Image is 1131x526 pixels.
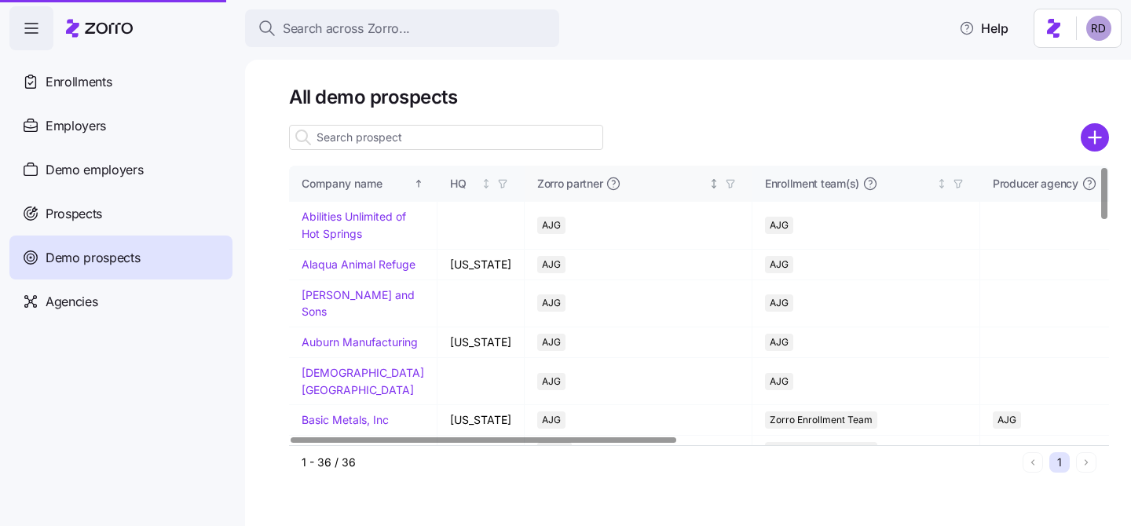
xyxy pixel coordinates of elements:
[46,72,112,92] span: Enrollments
[46,248,141,268] span: Demo prospects
[289,125,603,150] input: Search prospect
[9,148,232,192] a: Demo employers
[302,366,424,396] a: [DEMOGRAPHIC_DATA][GEOGRAPHIC_DATA]
[46,160,144,180] span: Demo employers
[765,176,859,192] span: Enrollment team(s)
[993,176,1078,192] span: Producer agency
[542,411,561,429] span: AJG
[770,217,789,234] span: AJG
[302,455,1016,470] div: 1 - 36 / 36
[437,166,525,202] th: HQNot sorted
[1086,16,1111,41] img: 6d862e07fa9c5eedf81a4422c42283ac
[46,204,102,224] span: Prospects
[770,294,789,312] span: AJG
[770,373,789,390] span: AJG
[46,116,106,136] span: Employers
[302,413,389,426] a: Basic Metals, Inc
[46,292,97,312] span: Agencies
[437,250,525,280] td: [US_STATE]
[1081,123,1109,152] svg: add icon
[283,19,410,38] span: Search across Zorro...
[1076,452,1096,473] button: Next page
[542,256,561,273] span: AJG
[542,334,561,351] span: AJG
[289,166,437,202] th: Company nameSorted ascending
[437,405,525,436] td: [US_STATE]
[936,178,947,189] div: Not sorted
[9,279,232,323] a: Agencies
[9,104,232,148] a: Employers
[525,166,752,202] th: Zorro partnerNot sorted
[9,192,232,236] a: Prospects
[770,334,789,351] span: AJG
[302,288,415,319] a: [PERSON_NAME] and Sons
[537,176,602,192] span: Zorro partner
[770,256,789,273] span: AJG
[302,175,411,192] div: Company name
[302,444,415,457] a: Ben's Demo Company
[245,9,559,47] button: Search across Zorro...
[302,335,418,349] a: Auburn Manufacturing
[946,13,1021,44] button: Help
[1049,452,1070,473] button: 1
[450,175,478,192] div: HQ
[542,294,561,312] span: AJG
[289,85,1109,109] h1: All demo prospects
[302,210,406,240] a: Abilities Unlimited of Hot Springs
[413,178,424,189] div: Sorted ascending
[752,166,980,202] th: Enrollment team(s)Not sorted
[481,178,492,189] div: Not sorted
[9,236,232,279] a: Demo prospects
[437,327,525,358] td: [US_STATE]
[770,411,873,429] span: Zorro Enrollment Team
[997,411,1016,429] span: AJG
[708,178,719,189] div: Not sorted
[9,60,232,104] a: Enrollments
[1023,452,1043,473] button: Previous page
[542,217,561,234] span: AJG
[542,373,561,390] span: AJG
[959,19,1008,38] span: Help
[302,258,415,271] a: Alaqua Animal Refuge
